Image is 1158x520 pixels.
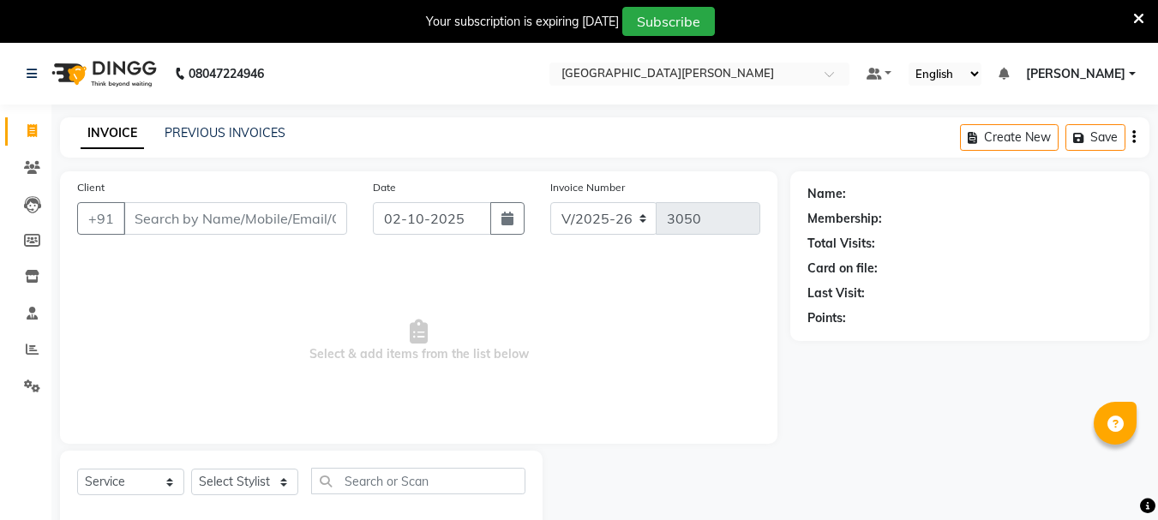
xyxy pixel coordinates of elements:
iframe: chat widget [1086,451,1141,503]
div: Name: [807,185,846,203]
label: Client [77,180,105,195]
div: Card on file: [807,260,878,278]
input: Search or Scan [311,468,525,494]
div: Membership: [807,210,882,228]
div: Last Visit: [807,284,865,302]
img: logo [44,50,161,98]
span: Select & add items from the list below [77,255,760,427]
button: Subscribe [622,7,715,36]
button: Save [1065,124,1125,151]
div: Points: [807,309,846,327]
b: 08047224946 [189,50,264,98]
div: Your subscription is expiring [DATE] [426,13,619,31]
span: [PERSON_NAME] [1026,65,1125,83]
a: INVOICE [81,118,144,149]
div: Total Visits: [807,235,875,253]
button: Create New [960,124,1059,151]
label: Invoice Number [550,180,625,195]
input: Search by Name/Mobile/Email/Code [123,202,347,235]
label: Date [373,180,396,195]
a: PREVIOUS INVOICES [165,125,285,140]
button: +91 [77,202,125,235]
